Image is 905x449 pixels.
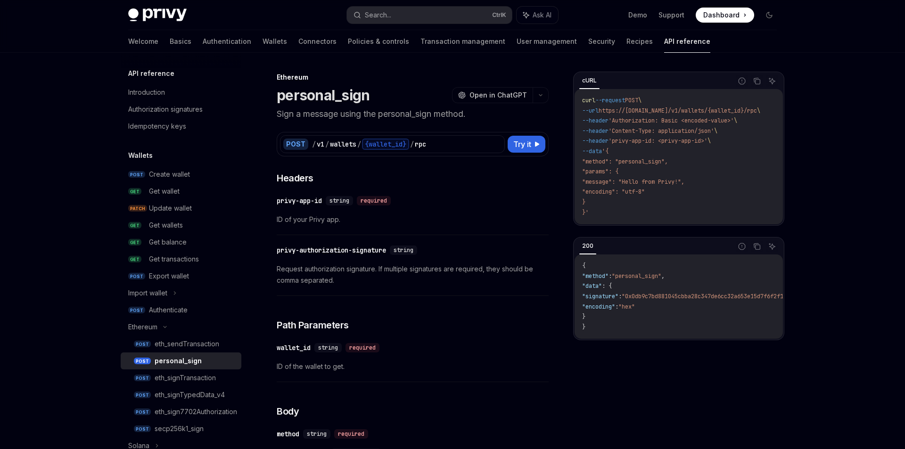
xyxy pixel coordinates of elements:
button: Open in ChatGPT [452,87,533,103]
a: POSTeth_signTransaction [121,369,241,386]
span: 'Authorization: Basic <encoded-value>' [609,117,734,124]
span: "method" [582,272,609,280]
div: Authorization signatures [128,104,203,115]
div: eth_signTransaction [155,372,216,384]
div: Update wallet [149,203,192,214]
span: "encoding" [582,303,615,310]
div: {wallet_id} [362,139,409,150]
span: POST [134,358,151,365]
span: PATCH [128,205,147,212]
a: PATCHUpdate wallet [121,200,241,217]
span: --request [595,97,625,104]
a: Authorization signatures [121,101,241,118]
div: Ethereum [277,73,549,82]
span: "encoding": "utf-8" [582,188,645,196]
span: Ctrl K [492,11,506,19]
span: GET [128,239,141,246]
div: Get balance [149,237,187,248]
a: GETGet balance [121,234,241,251]
div: privy-authorization-signature [277,245,386,255]
span: Try it [513,139,531,150]
span: }' [582,209,589,216]
h5: Wallets [128,150,153,161]
span: Request authorization signature. If multiple signatures are required, they should be comma separa... [277,263,549,286]
div: Introduction [128,87,165,98]
span: Open in ChatGPT [469,90,527,100]
div: Search... [365,9,391,21]
span: POST [134,425,151,433]
span: --header [582,127,609,135]
div: Export wallet [149,270,189,282]
span: Ask AI [533,10,551,20]
div: Import wallet [128,287,167,299]
span: "hex" [618,303,635,310]
div: wallets [330,139,356,149]
span: 'privy-app-id: <privy-app-id>' [609,137,708,145]
span: "method": "personal_sign", [582,158,668,165]
span: --url [582,107,599,114]
div: 200 [579,240,596,252]
a: GETGet wallets [121,217,241,234]
button: Report incorrect code [736,75,748,87]
a: Transaction management [420,30,505,53]
span: --header [582,137,609,145]
div: eth_sign7702Authorization [155,406,237,417]
span: POST [134,392,151,399]
button: Ask AI [766,240,778,253]
a: Policies & controls [348,30,409,53]
div: eth_signTypedData_v4 [155,389,225,400]
div: privy-app-id [277,196,322,205]
span: 'Content-Type: application/json' [609,127,714,135]
span: Body [277,405,299,418]
span: { [582,262,585,269]
span: --data [582,147,602,155]
div: Get transactions [149,253,199,265]
div: method [277,429,299,439]
span: "data" [582,282,602,290]
span: \ [714,127,717,135]
span: : [618,293,622,300]
span: POST [128,273,145,280]
a: API reference [664,30,710,53]
span: : { [602,282,612,290]
div: cURL [579,75,600,86]
div: / [410,139,414,149]
span: \ [734,117,737,124]
span: "signature" [582,293,618,300]
div: / [357,139,361,149]
span: \ [638,97,642,104]
a: Introduction [121,84,241,101]
span: "params": { [582,168,618,175]
div: secp256k1_sign [155,423,204,434]
div: Get wallet [149,186,180,197]
span: : [615,303,618,310]
span: \ [757,107,760,114]
a: POSTExport wallet [121,268,241,285]
a: Dashboard [696,8,754,23]
button: Ask AI [517,7,558,24]
a: Connectors [298,30,337,53]
div: Ethereum [128,321,157,333]
span: POST [134,341,151,348]
a: POSTeth_sign7702Authorization [121,403,241,420]
button: Report incorrect code [736,240,748,253]
span: GET [128,222,141,229]
div: required [334,429,368,439]
span: ID of your Privy app. [277,214,549,225]
a: Welcome [128,30,158,53]
span: POST [128,171,145,178]
button: Try it [508,136,545,153]
div: eth_sendTransaction [155,338,219,350]
a: POSTsecp256k1_sign [121,420,241,437]
span: Path Parameters [277,318,349,332]
button: Copy the contents from the code block [751,240,763,253]
span: GET [128,188,141,195]
span: POST [625,97,638,104]
div: Idempotency keys [128,121,186,132]
span: : [609,272,612,280]
span: } [582,323,585,331]
a: Idempotency keys [121,118,241,135]
span: } [582,313,585,320]
a: Basics [170,30,191,53]
button: Copy the contents from the code block [751,75,763,87]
